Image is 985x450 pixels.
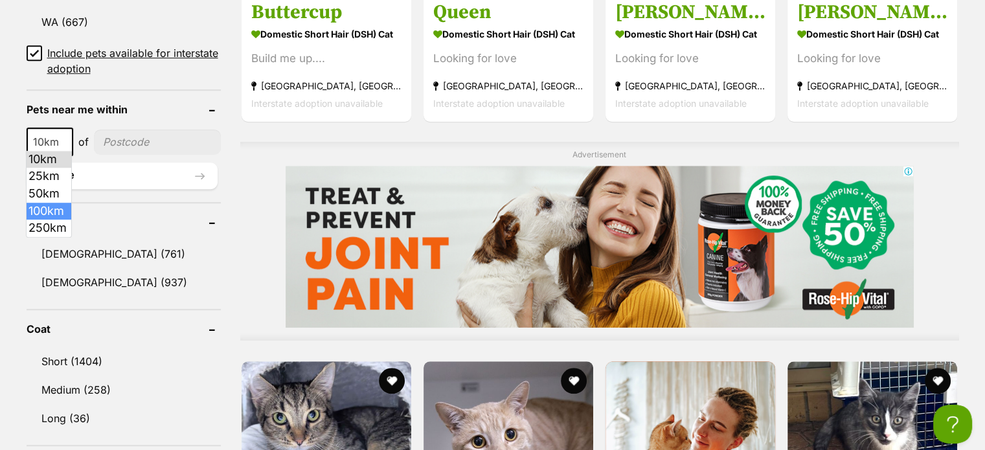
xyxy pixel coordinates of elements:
strong: [GEOGRAPHIC_DATA], [GEOGRAPHIC_DATA] [251,76,402,94]
li: 25km [27,168,71,185]
a: [DEMOGRAPHIC_DATA] (937) [27,269,221,296]
div: Looking for love [433,49,583,67]
button: Update [27,163,218,188]
a: Include pets available for interstate adoption [27,45,221,76]
a: Long (36) [27,405,221,432]
a: [DEMOGRAPHIC_DATA] (761) [27,240,221,267]
header: Gender [27,216,221,228]
div: Build me up.... [251,49,402,67]
button: favourite [925,368,951,394]
strong: Domestic Short Hair (DSH) Cat [615,24,765,43]
div: Looking for love [615,49,765,67]
span: Interstate adoption unavailable [615,97,747,108]
li: 250km [27,219,71,237]
li: 50km [27,185,71,203]
span: Interstate adoption unavailable [797,97,929,108]
strong: Domestic Short Hair (DSH) Cat [251,24,402,43]
strong: [GEOGRAPHIC_DATA], [GEOGRAPHIC_DATA] [615,76,765,94]
strong: [GEOGRAPHIC_DATA], [GEOGRAPHIC_DATA] [797,76,947,94]
a: Medium (258) [27,376,221,403]
span: Interstate adoption unavailable [433,97,565,108]
header: Pets near me within [27,104,221,115]
span: 10km [28,133,72,151]
strong: Domestic Short Hair (DSH) Cat [433,24,583,43]
div: Looking for love [797,49,947,67]
a: Short (1404) [27,348,221,375]
a: WA (667) [27,8,221,36]
span: Interstate adoption unavailable [251,97,383,108]
iframe: Advertisement [286,166,914,328]
li: 10km [27,151,71,168]
button: favourite [379,368,405,394]
strong: [GEOGRAPHIC_DATA], [GEOGRAPHIC_DATA] [433,76,583,94]
strong: Domestic Short Hair (DSH) Cat [797,24,947,43]
li: 100km [27,203,71,220]
button: favourite [561,368,587,394]
input: postcode [94,129,221,154]
iframe: Help Scout Beacon - Open [933,405,972,444]
span: 10km [27,128,73,156]
span: of [78,134,89,150]
span: Include pets available for interstate adoption [47,45,221,76]
header: Coat [27,323,221,335]
div: Advertisement [240,142,959,341]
